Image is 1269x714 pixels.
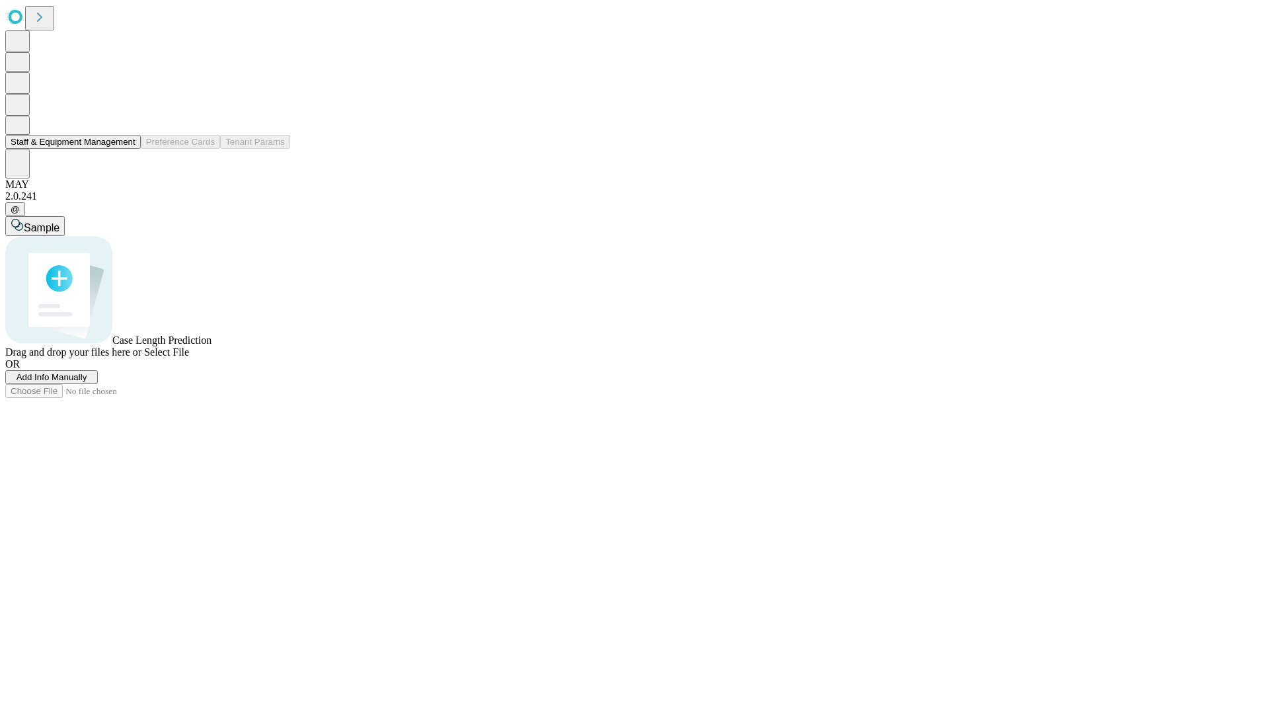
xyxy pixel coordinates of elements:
span: OR [5,358,20,370]
div: 2.0.241 [5,190,1264,202]
div: MAY [5,178,1264,190]
span: Drag and drop your files here or [5,346,141,358]
button: Sample [5,216,65,236]
span: Select File [144,346,189,358]
button: Tenant Params [220,135,290,149]
span: @ [11,204,20,214]
span: Add Info Manually [17,372,87,382]
span: Case Length Prediction [112,335,211,346]
span: Sample [24,222,59,233]
button: Add Info Manually [5,370,98,384]
button: @ [5,202,25,216]
button: Preference Cards [141,135,220,149]
button: Staff & Equipment Management [5,135,141,149]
